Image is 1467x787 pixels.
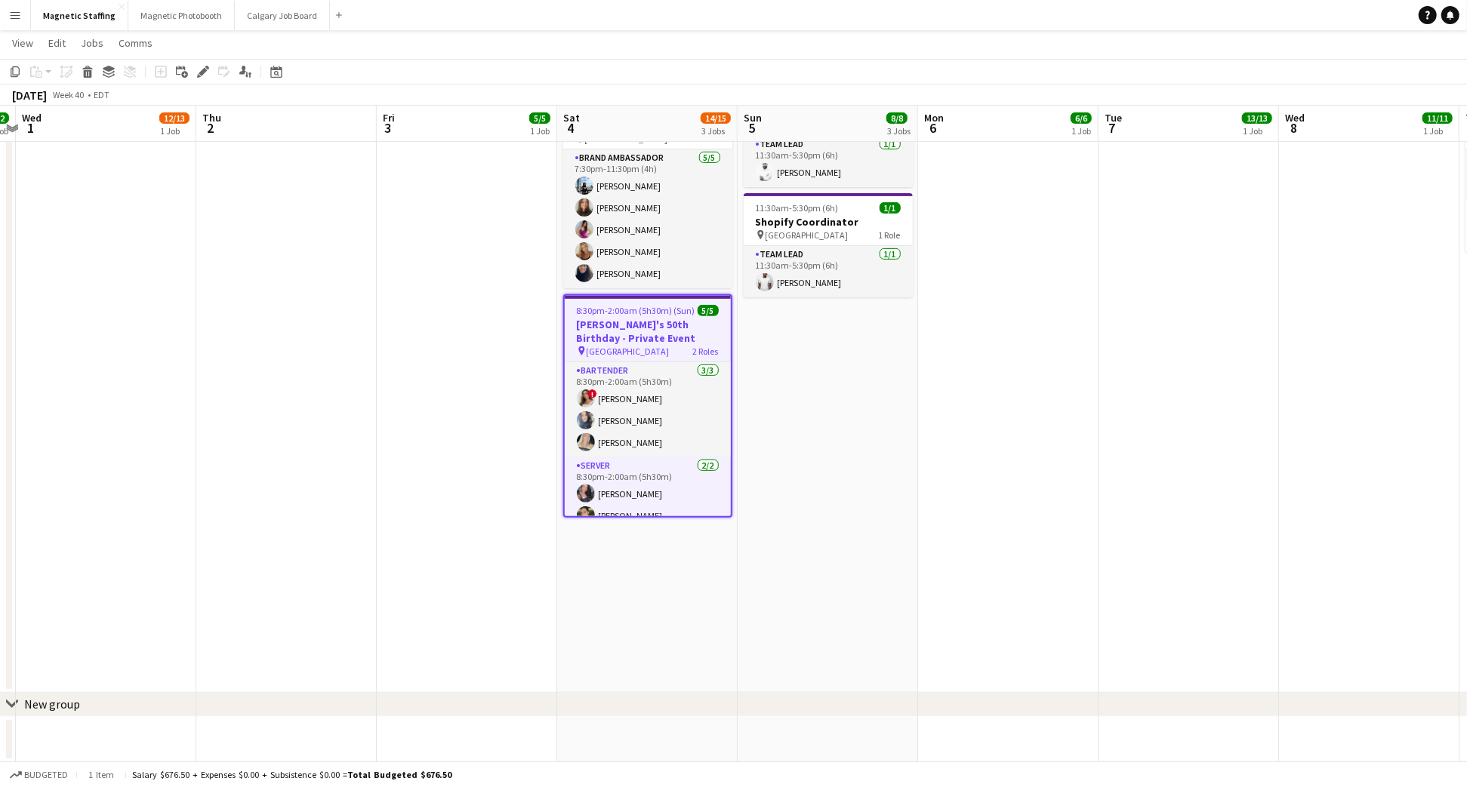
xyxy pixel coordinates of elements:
span: Sun [744,111,762,125]
span: 5/5 [698,305,719,316]
span: Tue [1105,111,1122,125]
div: EDT [94,89,109,100]
app-card-role: Team Lead1/111:30am-5:30pm (6h)[PERSON_NAME] [744,246,913,297]
span: 6 [922,119,944,137]
a: Edit [42,33,72,53]
span: 1 Role [879,229,901,241]
span: Fri [383,111,395,125]
span: 1/1 [880,202,901,214]
span: Thu [202,111,221,125]
div: New group [24,696,80,712]
span: 2 Roles [693,346,719,357]
span: 6/6 [1071,112,1092,124]
div: 3 Jobs [887,125,911,137]
span: Edit [48,36,66,50]
span: Week 40 [50,89,88,100]
h3: [PERSON_NAME]'s 50th Birthday - Private Event [565,318,731,345]
span: 5 [741,119,762,137]
div: 1 Job [530,125,550,137]
span: 2 [200,119,221,137]
div: 3 Jobs [701,125,730,137]
span: 11/11 [1422,112,1453,124]
span: [GEOGRAPHIC_DATA] [587,346,670,357]
span: Wed [22,111,42,125]
span: 8:30pm-2:00am (5h30m) (Sun) [577,305,695,316]
span: 11:30am-5:30pm (6h) [756,202,839,214]
button: Budgeted [8,767,70,783]
span: Total Budgeted $676.50 [347,769,452,780]
h3: Shopify Coordinator [744,215,913,229]
app-job-card: 8:30pm-2:00am (5h30m) (Sun)5/5[PERSON_NAME]'s 50th Birthday - Private Event [GEOGRAPHIC_DATA]2 Ro... [563,294,732,518]
button: Magnetic Staffing [31,1,128,30]
div: 1 Job [1423,125,1452,137]
div: 1 Job [1071,125,1091,137]
app-card-role: Team Lead1/111:30am-5:30pm (6h)[PERSON_NAME] [744,136,913,187]
span: Comms [119,36,153,50]
span: 1 [20,119,42,137]
span: ! [588,389,597,398]
span: 1 item [83,769,119,780]
span: Budgeted [24,770,68,780]
div: [DATE] [12,88,47,103]
span: 12/13 [159,112,190,124]
app-card-role: Bartender3/38:30pm-2:00am (5h30m)![PERSON_NAME][PERSON_NAME][PERSON_NAME] [565,362,731,457]
span: [GEOGRAPHIC_DATA] [766,229,849,241]
span: Wed [1285,111,1305,125]
span: 3 [381,119,395,137]
span: View [12,36,33,50]
span: Mon [924,111,944,125]
div: Salary $676.50 + Expenses $0.00 + Subsistence $0.00 = [132,769,452,780]
app-job-card: 11:30am-5:30pm (6h)1/1Shopify Coordinator [GEOGRAPHIC_DATA]1 RoleTeam Lead1/111:30am-5:30pm (6h)[... [744,193,913,297]
span: Jobs [81,36,103,50]
span: 4 [561,119,580,137]
button: Magnetic Photobooth [128,1,235,30]
button: Calgary Job Board [235,1,330,30]
span: 8/8 [886,112,908,124]
span: 13/13 [1242,112,1272,124]
a: Jobs [75,33,109,53]
a: View [6,33,39,53]
span: 14/15 [701,112,731,124]
a: Comms [112,33,159,53]
span: 7 [1102,119,1122,137]
app-card-role: Server2/28:30pm-2:00am (5h30m)[PERSON_NAME][PERSON_NAME] [565,457,731,530]
app-job-card: 7:30pm-11:30pm (4h)5/5[PERSON_NAME]'s Barmitzvah Event Private Residence [GEOGRAPHIC_DATA]1 RoleB... [563,83,732,288]
div: 1 Job [160,125,189,137]
span: 5/5 [529,112,550,124]
div: 1 Job [1243,125,1271,137]
span: Sat [563,111,580,125]
app-card-role: Brand Ambassador5/57:30pm-11:30pm (4h)[PERSON_NAME][PERSON_NAME][PERSON_NAME][PERSON_NAME][PERSON... [563,149,732,288]
span: 8 [1283,119,1305,137]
